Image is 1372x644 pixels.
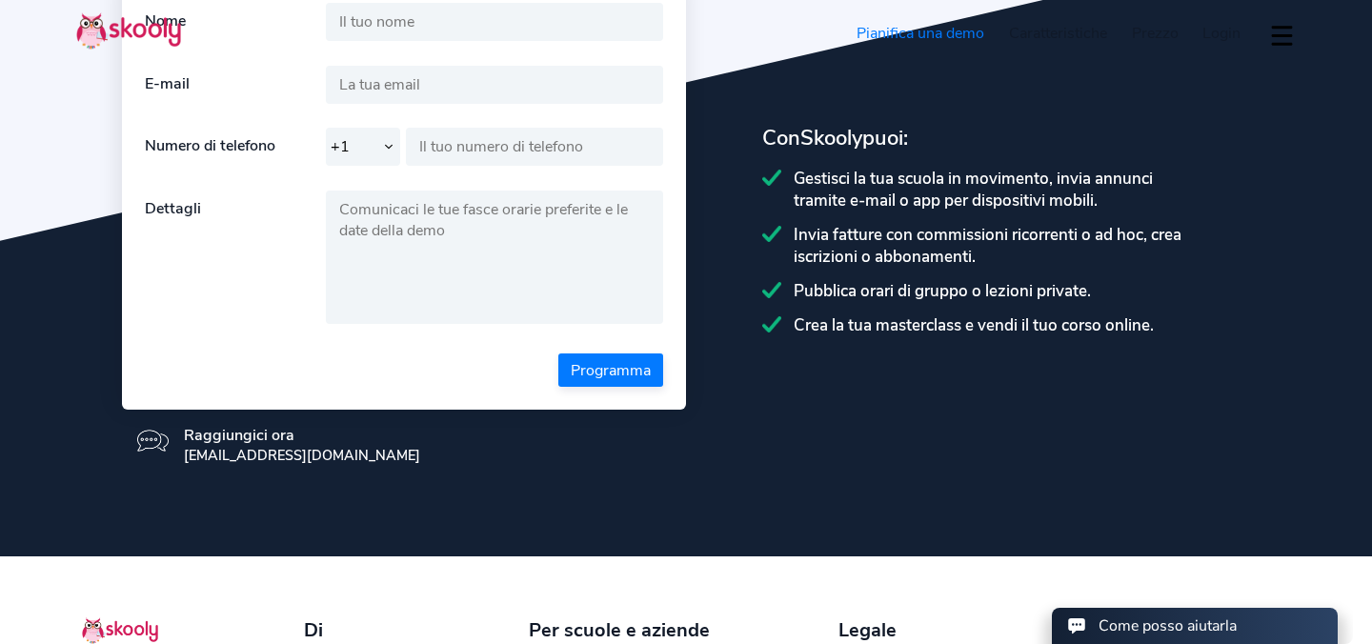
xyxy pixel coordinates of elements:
[145,191,326,330] div: Dettagli
[184,446,420,465] div: [EMAIL_ADDRESS][DOMAIN_NAME]
[762,314,1250,336] div: Crea la tua masterclass e vendi il tuo corso online.
[1120,18,1191,49] a: Prezzo
[529,617,710,643] div: Per scuole e aziende
[406,128,663,166] input: Il tuo numero di telefono
[1190,18,1253,49] a: Login
[304,617,401,643] div: Di
[800,124,862,152] span: Skooly
[184,425,420,446] div: Raggiungici ora
[1202,23,1241,44] span: Login
[1132,23,1179,44] span: Prezzo
[997,18,1120,49] a: Caratteristiche
[1268,13,1296,57] button: dropdown menu
[76,12,181,50] img: Skooly
[145,128,326,166] div: Numero di telefono
[762,280,1250,302] div: Pubblica orari di gruppo o lezioni private.
[145,66,326,104] div: E-mail
[82,617,158,644] img: Skooly
[762,168,1250,211] div: Gestisci la tua scuola in movimento, invia annunci tramite e-mail o app per dispositivi mobili.
[137,425,169,456] img: icon-message
[762,224,1250,268] div: Invia fatture con commissioni ricorrenti o ad hoc, crea iscrizioni o abbonamenti.
[762,124,1250,152] div: Con puoi:
[558,353,663,387] button: Programma
[326,66,663,104] input: La tua email
[845,18,998,49] a: Pianifica una demo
